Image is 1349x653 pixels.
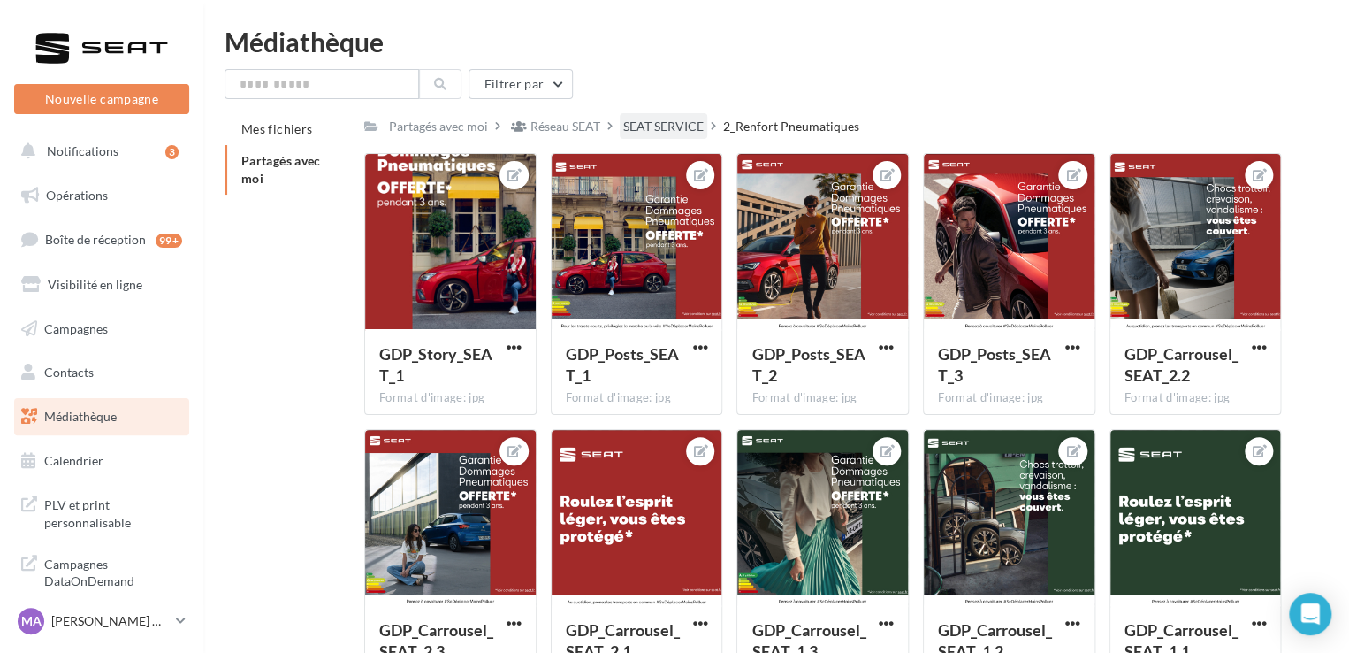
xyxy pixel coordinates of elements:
button: Notifications 3 [11,133,186,170]
div: 3 [165,145,179,159]
div: 2_Renfort Pneumatiques [723,118,859,135]
a: MA [PERSON_NAME] CANALES [14,604,189,638]
span: Mes fichiers [241,121,312,136]
span: Campagnes [44,320,108,335]
div: Format d'image: jpg [938,390,1080,406]
button: Filtrer par [469,69,573,99]
span: Contacts [44,365,94,380]
span: Calendrier [44,453,103,468]
span: MA [21,612,42,630]
span: GDP_Story_SEAT_1 [379,344,492,385]
p: [PERSON_NAME] CANALES [51,612,169,630]
span: GDP_Posts_SEAT_2 [751,344,865,385]
div: Réseau SEAT [530,118,600,135]
a: Opérations [11,177,193,214]
span: Médiathèque [44,409,117,424]
a: Visibilité en ligne [11,266,193,303]
a: Médiathèque [11,398,193,435]
div: Format d'image: jpg [566,390,708,406]
span: Visibilité en ligne [48,277,142,292]
div: SEAT SERVICE [623,118,704,135]
a: Calendrier [11,442,193,480]
a: PLV et print personnalisable [11,486,193,538]
div: Open Intercom Messenger [1289,593,1331,635]
div: Partagés avec moi [389,118,488,135]
span: Notifications [47,143,118,158]
span: PLV et print personnalisable [44,493,182,531]
div: Format d'image: jpg [1124,390,1267,406]
span: GDP_Posts_SEAT_3 [938,344,1051,385]
span: Opérations [46,188,108,203]
a: Boîte de réception99+ [11,220,193,258]
a: Campagnes DataOnDemand [11,545,193,597]
div: 99+ [156,234,182,248]
span: Partagés avec moi [241,153,321,186]
span: Boîte de réception [45,232,146,247]
div: Format d'image: jpg [379,390,522,406]
div: Médiathèque [225,28,1328,55]
button: Nouvelle campagne [14,84,189,114]
div: Format d'image: jpg [751,390,894,406]
span: GDP_Carrousel_SEAT_2.2 [1124,344,1238,385]
a: Campagnes [11,311,193,348]
span: GDP_Posts_SEAT_1 [566,344,679,385]
span: Campagnes DataOnDemand [44,552,182,590]
a: Contacts [11,354,193,391]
